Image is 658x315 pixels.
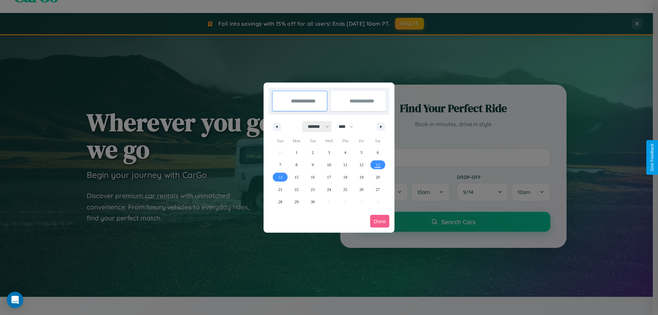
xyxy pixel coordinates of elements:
span: 3 [328,146,330,159]
span: 2 [312,146,314,159]
button: 23 [305,183,321,196]
span: 6 [377,146,379,159]
span: 29 [294,196,298,208]
span: 18 [343,171,347,183]
span: 15 [294,171,298,183]
button: 26 [353,183,369,196]
span: 10 [327,159,331,171]
span: Sat [370,135,386,146]
span: 28 [278,196,282,208]
button: 8 [288,159,304,171]
button: 6 [370,146,386,159]
button: 27 [370,183,386,196]
span: 1 [295,146,297,159]
button: 17 [321,171,337,183]
button: 1 [288,146,304,159]
span: 21 [278,183,282,196]
button: 30 [305,196,321,208]
div: Give Feedback [650,144,655,171]
span: 22 [294,183,298,196]
span: Tue [305,135,321,146]
span: 7 [279,159,281,171]
button: 18 [337,171,353,183]
button: 19 [353,171,369,183]
span: 8 [295,159,297,171]
button: 15 [288,171,304,183]
span: 9 [312,159,314,171]
button: 7 [272,159,288,171]
span: 19 [360,171,364,183]
span: Fri [353,135,369,146]
button: 11 [337,159,353,171]
button: 2 [305,146,321,159]
button: 10 [321,159,337,171]
button: Done [370,215,389,228]
span: Wed [321,135,337,146]
span: Sun [272,135,288,146]
button: 4 [337,146,353,159]
span: 12 [360,159,364,171]
button: 24 [321,183,337,196]
button: 3 [321,146,337,159]
button: 29 [288,196,304,208]
span: 27 [376,183,380,196]
button: 20 [370,171,386,183]
span: 30 [311,196,315,208]
span: 13 [376,159,380,171]
button: 28 [272,196,288,208]
span: 4 [344,146,346,159]
button: 5 [353,146,369,159]
button: 22 [288,183,304,196]
button: 13 [370,159,386,171]
span: 20 [376,171,380,183]
span: Thu [337,135,353,146]
span: Mon [288,135,304,146]
span: 14 [278,171,282,183]
button: 9 [305,159,321,171]
span: 25 [343,183,347,196]
button: 25 [337,183,353,196]
button: 16 [305,171,321,183]
button: 21 [272,183,288,196]
span: 23 [311,183,315,196]
span: 17 [327,171,331,183]
span: 11 [343,159,348,171]
span: 5 [361,146,363,159]
button: 14 [272,171,288,183]
button: 12 [353,159,369,171]
span: 26 [360,183,364,196]
div: Open Intercom Messenger [7,292,23,308]
span: 16 [311,171,315,183]
span: 24 [327,183,331,196]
